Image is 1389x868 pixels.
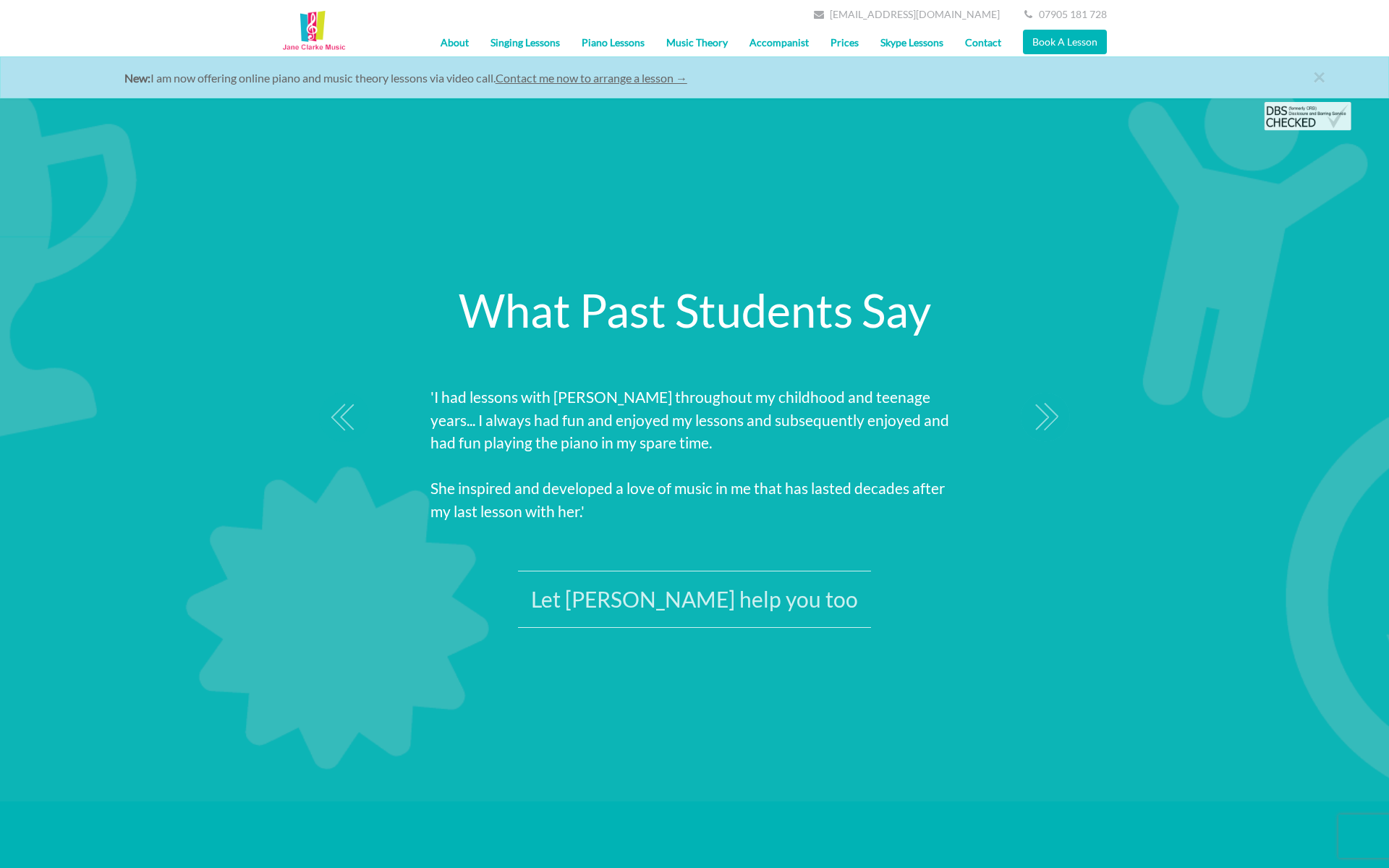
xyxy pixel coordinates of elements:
[655,25,739,61] a: Music Theory
[282,285,1107,335] h2: What Past Students Say
[870,25,954,61] a: Skype Lessons
[282,11,346,53] img: Music Lessons Kent
[480,25,571,61] a: Singing Lessons
[518,571,871,628] h3: Let [PERSON_NAME] help you too
[1020,392,1071,443] img: DAAAAAElFTkSuQmCC
[1023,30,1107,54] a: Book A Lesson
[954,25,1012,61] a: Contact
[430,25,480,61] a: About
[124,71,150,85] strong: New:
[318,392,370,443] img: 2eWIBb9NumOABPeQ+2gZUP7cyoAif+JpQE3QsKQu0gWdFphgxYCauN2tHlC1a6h7lIAKOsHqXSNwD2lj44DItJWu0fcFQuXdp...
[739,25,820,61] a: Accompanist
[420,386,969,545] p: 'I had lessons with [PERSON_NAME] throughout my childhood and teenage years... I always had fun a...
[571,25,655,61] a: Piano Lessons
[496,71,687,85] a: Contact me now to arrange a lesson →
[820,25,870,61] a: Prices
[1313,65,1364,101] a: close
